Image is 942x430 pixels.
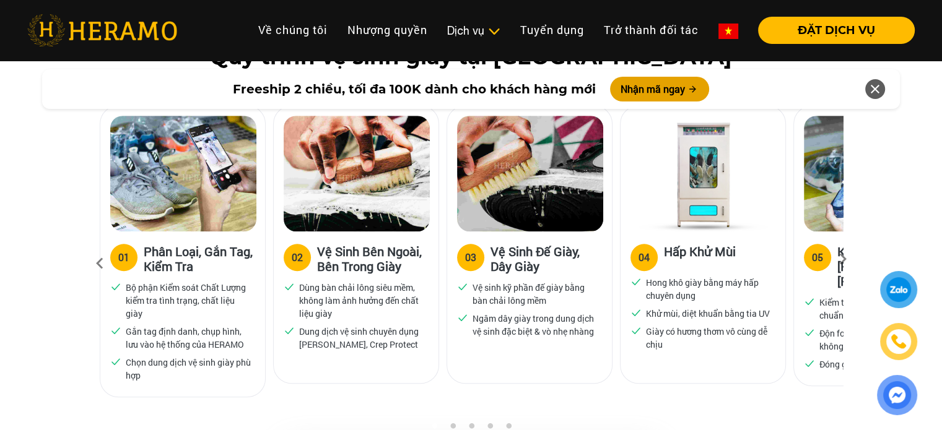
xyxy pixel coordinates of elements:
[144,244,255,273] h3: Phân Loại, Gắn Tag, Kiểm Tra
[126,356,251,382] p: Chọn dung dịch vệ sinh giày phù hợp
[284,116,430,231] img: Heramo quy trinh ve sinh giay ben ngoai ben trong
[457,281,468,292] img: checked.svg
[232,80,595,98] span: Freeship 2 chiều, tối đa 100K dành cho khách hàng mới
[126,325,251,351] p: Gắn tag định danh, chụp hình, lưu vào hệ thống của HERAMO
[473,312,598,338] p: Ngâm dây giày trong dung dịch vệ sinh đặc biệt & vò nhẹ nhàng
[491,244,602,273] h3: Vệ Sinh Đế Giày, Dây Giày
[594,17,709,43] a: Trở thành đối tác
[110,116,256,231] img: Heramo quy trinh ve sinh giay phan loai gan tag kiem tra
[748,25,915,36] a: ĐẶT DỊCH VỤ
[110,325,121,336] img: checked.svg
[447,22,500,39] div: Dịch vụ
[646,325,771,351] p: Giày có hương thơm vô cùng dễ chịu
[510,17,594,43] a: Tuyển dụng
[804,358,815,369] img: checked.svg
[284,325,295,336] img: checked.svg
[27,14,177,46] img: heramo-logo.png
[317,244,429,273] h3: Vệ Sinh Bên Ngoài, Bên Trong Giày
[457,312,468,323] img: checked.svg
[630,276,642,287] img: checked.svg
[804,327,815,338] img: checked.svg
[639,250,650,265] div: 04
[610,77,709,101] button: Nhận mã ngay
[338,17,437,43] a: Nhượng quyền
[110,356,121,367] img: checked.svg
[812,250,823,265] div: 05
[110,281,121,292] img: checked.svg
[630,307,642,318] img: checked.svg
[718,24,738,39] img: vn-flag.png
[457,116,603,231] img: Heramo quy trinh ve sinh de giay day giay
[646,307,770,320] p: Khử mùi, diệt khuẩn bằng tia UV
[284,281,295,292] img: checked.svg
[118,250,129,265] div: 01
[891,335,905,349] img: phone-icon
[126,281,251,320] p: Bộ phận Kiểm soát Chất Lượng kiểm tra tình trạng, chất liệu giày
[630,325,642,336] img: checked.svg
[248,17,338,43] a: Về chúng tôi
[630,116,777,231] img: Heramo quy trinh ve sinh hap khu mui giay bang may hap uv
[664,244,736,269] h3: Hấp Khử Mùi
[804,296,815,307] img: checked.svg
[299,325,424,351] p: Dung dịch vệ sinh chuyên dụng [PERSON_NAME], Crep Protect
[646,276,771,302] p: Hong khô giày bằng máy hấp chuyên dụng
[473,281,598,307] p: Vệ sinh kỹ phần đế giày bằng bàn chải lông mềm
[758,17,915,44] button: ĐẶT DỊCH VỤ
[292,250,303,265] div: 02
[465,250,476,265] div: 03
[881,324,916,359] a: phone-icon
[299,281,424,320] p: Dùng bàn chải lông siêu mềm, không làm ảnh hưởng đến chất liệu giày
[487,25,500,38] img: subToggleIcon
